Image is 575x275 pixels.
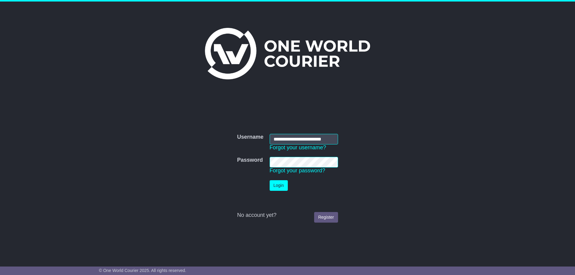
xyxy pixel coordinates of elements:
label: Password [237,157,263,164]
label: Username [237,134,263,141]
div: No account yet? [237,212,338,219]
button: Login [270,180,288,191]
a: Forgot your password? [270,167,325,174]
a: Register [314,212,338,223]
span: © One World Courier 2025. All rights reserved. [99,268,186,273]
a: Forgot your username? [270,144,326,151]
img: One World [205,28,370,79]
